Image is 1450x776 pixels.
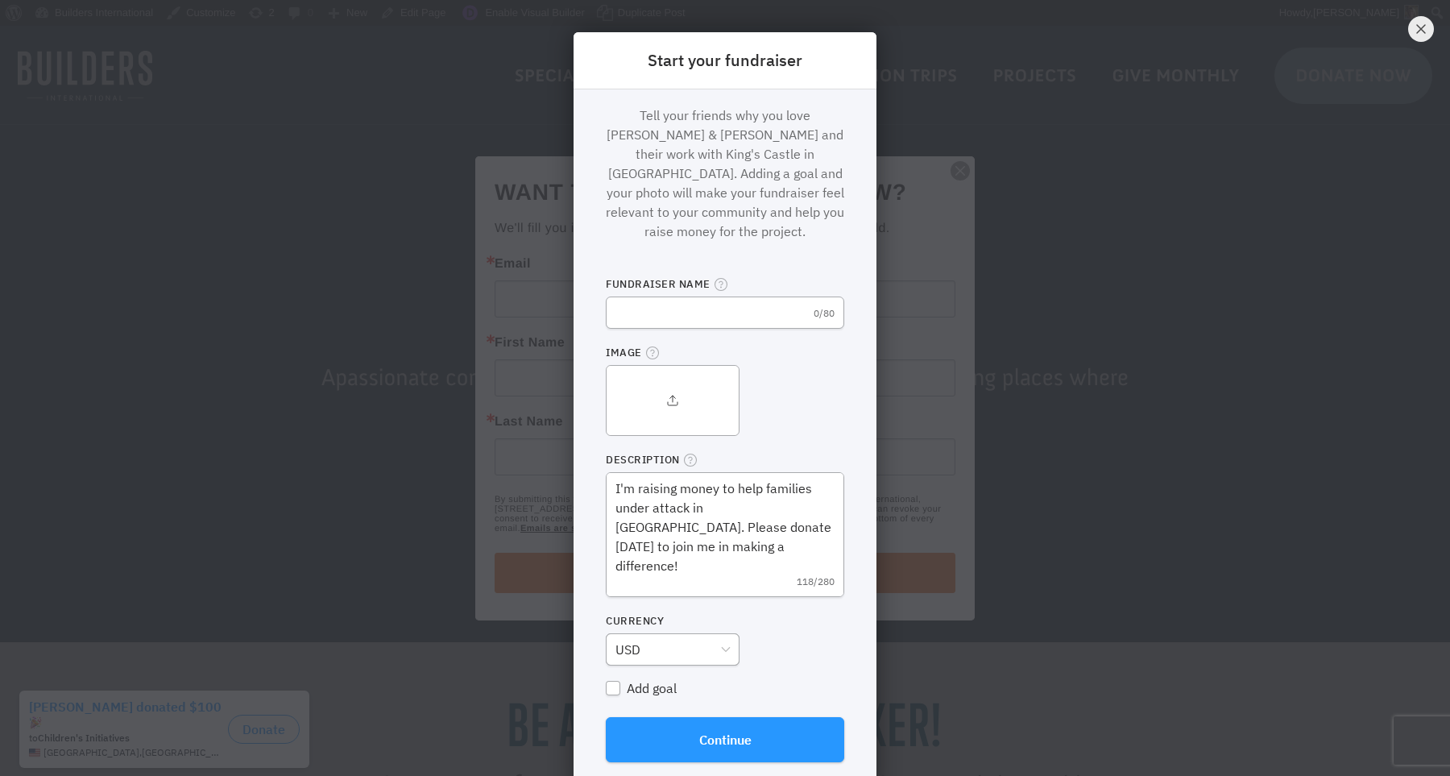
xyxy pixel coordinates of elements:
div: 118/280 [797,575,835,589]
input: Add goal [606,678,620,698]
div: [PERSON_NAME] donated $100 [29,16,222,48]
label: Currency [606,613,664,629]
img: emoji partyPopper [29,34,42,47]
h1: Start your fundraiser [607,48,843,73]
span: Image [606,345,642,361]
strong: Children's Initiatives [38,49,130,61]
span: Add goal [627,678,677,698]
span: 0/80 [814,306,835,321]
button: Continue [606,717,844,762]
div: to [29,50,222,61]
span: Fundraiser name [606,276,710,293]
p: Tell your friends why you love [PERSON_NAME] & [PERSON_NAME] and their work with King's Castle in... [596,106,854,241]
button: Donate [228,32,300,61]
button: Choose photo [607,366,739,435]
img: US.png [29,64,40,76]
span: [GEOGRAPHIC_DATA] , [GEOGRAPHIC_DATA] [43,64,222,76]
span: Description [606,452,680,468]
